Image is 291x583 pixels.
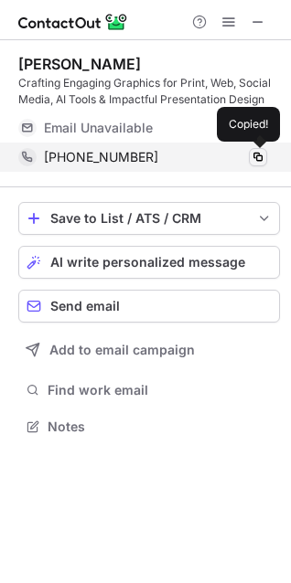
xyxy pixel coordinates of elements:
[44,149,158,165] span: [PHONE_NUMBER]
[18,414,280,440] button: Notes
[18,11,128,33] img: ContactOut v5.3.10
[48,419,273,435] span: Notes
[50,211,248,226] div: Save to List / ATS / CRM
[50,255,245,270] span: AI write personalized message
[18,290,280,323] button: Send email
[18,334,280,366] button: Add to email campaign
[18,55,141,73] div: [PERSON_NAME]
[18,377,280,403] button: Find work email
[48,382,273,398] span: Find work email
[18,246,280,279] button: AI write personalized message
[49,343,195,357] span: Add to email campaign
[44,120,153,136] span: Email Unavailable
[18,75,280,108] div: Crafting Engaging Graphics for Print, Web, Social Media, AI Tools & Impactful Presentation Design
[18,202,280,235] button: save-profile-one-click
[50,299,120,313] span: Send email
